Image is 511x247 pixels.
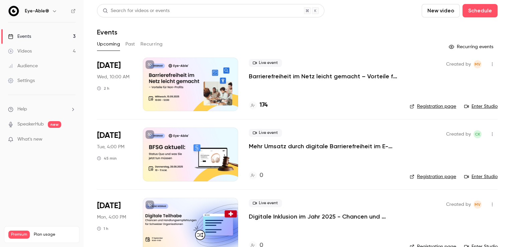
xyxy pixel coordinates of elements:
a: Barrierefreiheit im Netz leicht gemacht – Vorteile für Non-Profits [249,72,399,80]
button: Recurring events [446,42,498,52]
a: 0 [249,171,263,180]
img: Eye-Able® [8,6,19,16]
span: Live event [249,59,282,67]
a: SpeakerHub [17,121,44,128]
span: [DATE] [97,200,121,211]
button: Upcoming [97,39,120,50]
span: Live event [249,199,282,207]
h6: Eye-Able® [25,8,49,14]
span: Wed, 10:00 AM [97,74,129,80]
div: Audience [8,63,38,69]
div: Videos [8,48,32,55]
span: Tue, 4:00 PM [97,144,124,150]
a: Registration page [410,103,456,110]
span: Created by [446,60,471,68]
button: Past [125,39,135,50]
button: Recurring [140,39,163,50]
button: New video [422,4,460,17]
span: Created by [446,130,471,138]
a: 174 [249,101,268,110]
div: Events [8,33,31,40]
span: new [48,121,61,128]
span: Premium [8,231,30,239]
div: Settings [8,77,35,84]
span: [DATE] [97,130,121,141]
span: Mahdalena Varchenko [474,200,482,209]
iframe: Noticeable Trigger [68,137,76,143]
span: What's new [17,136,42,143]
span: Live event [249,129,282,137]
span: Mon, 4:00 PM [97,214,126,221]
span: Carolin Kaulfersch [474,130,482,138]
a: Registration page [410,173,456,180]
span: [DATE] [97,60,121,71]
span: MV [475,200,481,209]
div: 45 min [97,156,117,161]
div: Search for videos or events [103,7,170,14]
h4: 174 [260,101,268,110]
span: Help [17,106,27,113]
div: 1 h [97,226,108,231]
span: MV [475,60,481,68]
h1: Events [97,28,117,36]
a: Mehr Umsatz durch digitale Barrierefreiheit im E-Commerce [249,142,399,150]
span: Created by [446,200,471,209]
h4: 0 [260,171,263,180]
span: Mahdalena Varchenko [474,60,482,68]
a: Enter Studio [464,173,498,180]
span: CK [475,130,480,138]
span: Plan usage [34,232,75,237]
li: help-dropdown-opener [8,106,76,113]
button: Schedule [463,4,498,17]
div: 2 h [97,86,109,91]
a: Enter Studio [464,103,498,110]
div: Sep 10 Wed, 10:00 AM (Europe/Berlin) [97,58,132,111]
div: Sep 30 Tue, 4:00 PM (Europe/Berlin) [97,128,132,181]
a: Digitale Inklusion im Jahr 2025 - Chancen und Handlungsempfehlungen für Schweizer Organisationen [249,213,399,221]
